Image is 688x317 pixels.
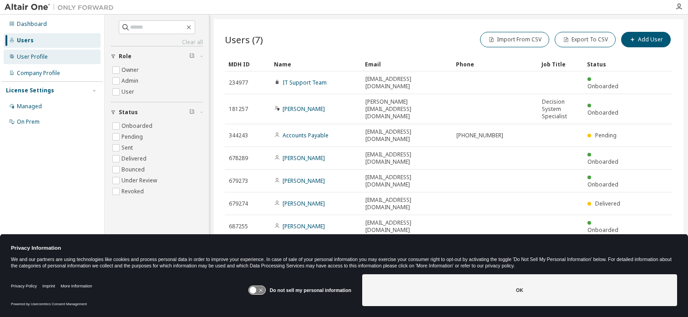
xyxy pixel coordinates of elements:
[228,57,267,71] div: MDH ID
[365,151,448,166] span: [EMAIL_ADDRESS][DOMAIN_NAME]
[587,82,618,90] span: Onboarded
[456,57,534,71] div: Phone
[621,32,671,47] button: Add User
[121,131,145,142] label: Pending
[121,65,141,75] label: Owner
[283,222,325,230] a: [PERSON_NAME]
[283,200,325,207] a: [PERSON_NAME]
[365,219,448,234] span: [EMAIL_ADDRESS][DOMAIN_NAME]
[17,37,34,44] div: Users
[17,53,48,60] div: User Profile
[365,98,448,120] span: [PERSON_NAME][EMAIL_ADDRESS][DOMAIN_NAME]
[121,164,147,175] label: Bounced
[119,109,138,116] span: Status
[283,154,325,162] a: [PERSON_NAME]
[121,86,136,97] label: User
[587,109,618,116] span: Onboarded
[121,175,159,186] label: Under Review
[587,57,625,71] div: Status
[189,53,195,60] span: Clear filter
[229,177,248,185] span: 679273
[121,186,146,197] label: Revoked
[595,200,620,207] span: Delivered
[17,20,47,28] div: Dashboard
[229,106,248,113] span: 181257
[111,39,203,46] a: Clear all
[480,32,549,47] button: Import From CSV
[121,142,135,153] label: Sent
[283,177,325,185] a: [PERSON_NAME]
[283,105,325,113] a: [PERSON_NAME]
[229,132,248,139] span: 344243
[283,131,329,139] a: Accounts Payable
[121,121,154,131] label: Onboarded
[365,128,448,143] span: [EMAIL_ADDRESS][DOMAIN_NAME]
[17,103,42,110] div: Managed
[555,32,616,47] button: Export To CSV
[229,155,248,162] span: 678289
[121,75,140,86] label: Admin
[121,153,148,164] label: Delivered
[111,102,203,122] button: Status
[229,79,248,86] span: 234977
[6,87,54,94] div: License Settings
[587,181,618,188] span: Onboarded
[587,226,618,234] span: Onboarded
[541,57,580,71] div: Job Title
[189,109,195,116] span: Clear filter
[274,57,358,71] div: Name
[283,79,327,86] a: IT Support Team
[111,46,203,66] button: Role
[365,75,448,90] span: [EMAIL_ADDRESS][DOMAIN_NAME]
[5,3,118,12] img: Altair One
[595,131,617,139] span: Pending
[17,70,60,77] div: Company Profile
[456,132,503,139] span: [PHONE_NUMBER]
[225,33,263,46] span: Users (7)
[365,174,448,188] span: [EMAIL_ADDRESS][DOMAIN_NAME]
[365,196,448,211] span: [EMAIL_ADDRESS][DOMAIN_NAME]
[542,98,579,120] span: Decision System Specialist
[365,57,449,71] div: Email
[587,158,618,166] span: Onboarded
[17,118,40,126] div: On Prem
[229,200,248,207] span: 679274
[229,223,248,230] span: 687255
[119,53,132,60] span: Role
